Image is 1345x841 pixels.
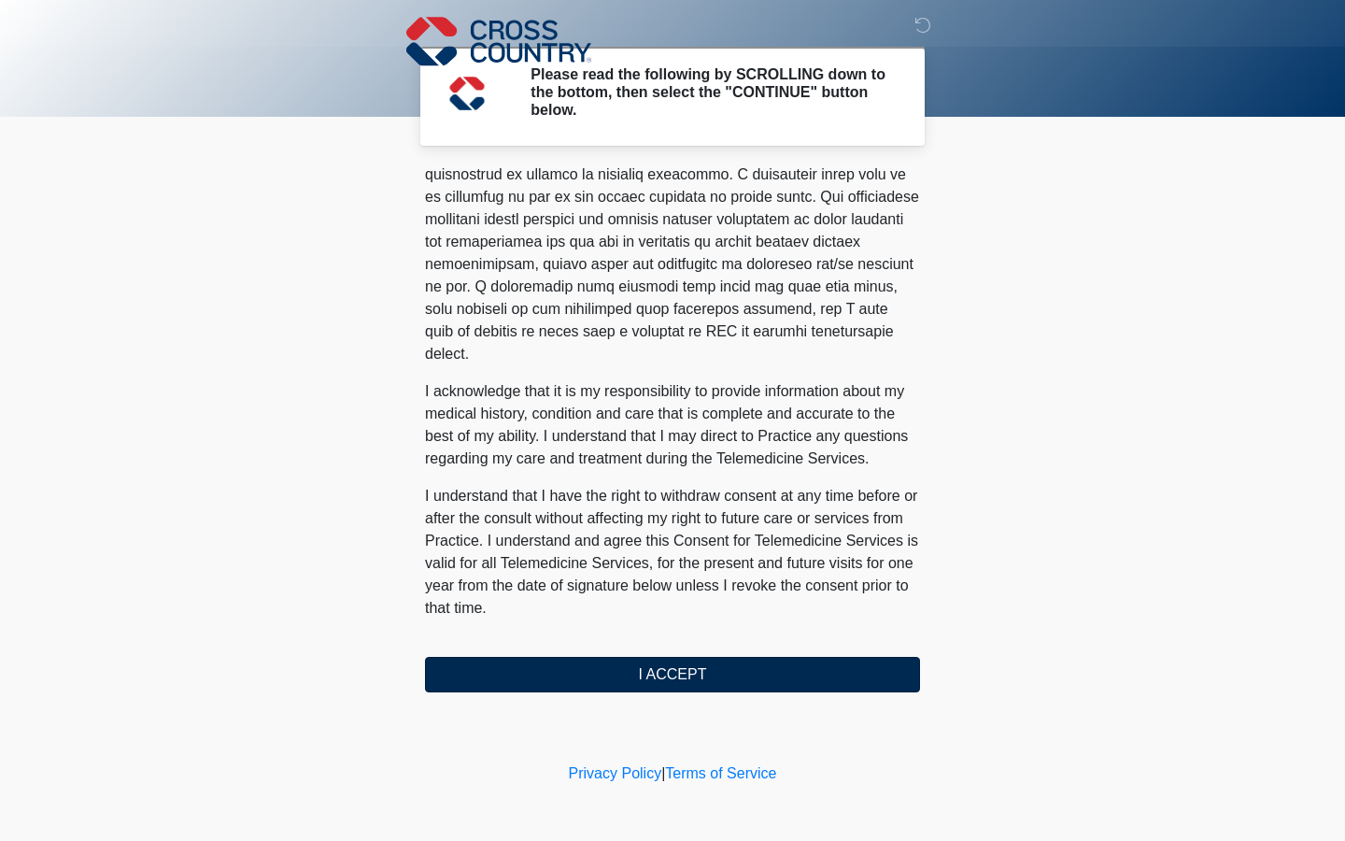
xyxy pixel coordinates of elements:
[425,485,920,620] p: I understand that I have the right to withdraw consent at any time before or after the consult wi...
[665,765,776,781] a: Terms of Service
[661,765,665,781] a: |
[425,380,920,470] p: I acknowledge that it is my responsibility to provide information about my medical history, condi...
[439,65,495,121] img: Agent Avatar
[531,65,892,120] h2: Please read the following by SCROLLING down to the bottom, then select the "CONTINUE" button below.
[569,765,662,781] a: Privacy Policy
[406,14,591,68] img: Cross Country Logo
[425,657,920,692] button: I ACCEPT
